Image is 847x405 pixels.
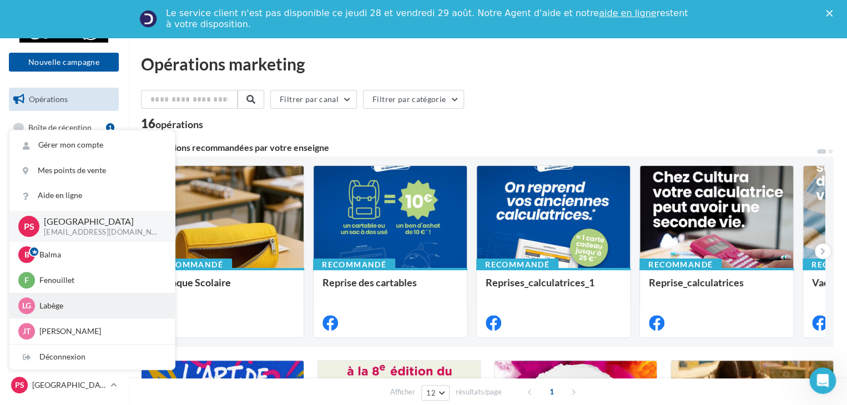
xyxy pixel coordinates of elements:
[486,276,594,288] span: Reprises_calculatrices_1
[826,10,837,17] div: Fermer
[28,122,92,131] span: Boîte de réception
[23,326,31,337] span: JT
[150,259,232,271] div: Recommandé
[543,383,561,401] span: 1
[9,158,175,183] a: Mes points de vente
[44,227,157,237] p: [EMAIL_ADDRESS][DOMAIN_NAME]
[639,259,722,271] div: Recommandé
[7,144,121,167] a: Campagnes
[39,249,162,260] p: Balma
[313,259,395,271] div: Recommandé
[9,183,175,208] a: Aide en ligne
[24,220,34,232] span: Ps
[7,199,121,222] a: Calendrier
[15,379,24,391] span: Ps
[141,55,834,72] div: Opérations marketing
[426,388,436,397] span: 12
[32,379,106,391] p: [GEOGRAPHIC_DATA]
[649,276,744,288] span: Reprise_calculatrices
[22,300,31,311] span: Lg
[141,118,203,130] div: 16
[7,88,121,111] a: Opérations
[24,275,29,286] span: F
[44,215,157,228] p: [GEOGRAPHIC_DATA]
[599,8,656,18] a: aide en ligne
[421,385,450,401] button: 12
[7,115,121,139] a: Boîte de réception1
[363,90,464,109] button: Filtrer par catégorie
[390,387,415,397] span: Afficher
[322,276,417,288] span: Reprise des cartables
[24,249,29,260] span: B
[9,345,175,369] div: Déconnexion
[9,53,119,72] button: Nouvelle campagne
[159,276,231,288] span: Banque Scolaire
[476,259,558,271] div: Recommandé
[39,300,162,311] p: Labège
[139,10,157,28] img: Profile image for Service-Client
[7,171,121,195] a: Médiathèque
[141,143,816,152] div: 6 opérations recommandées par votre enseigne
[270,90,357,109] button: Filtrer par canal
[9,133,175,158] a: Gérer mon compte
[106,123,114,132] div: 1
[809,367,836,394] iframe: Intercom live chat
[39,326,162,337] p: [PERSON_NAME]
[166,8,690,30] div: Le service client n'est pas disponible ce jeudi 28 et vendredi 29 août. Notre Agent d'aide et not...
[155,119,203,129] div: opérations
[9,374,119,396] a: Ps [GEOGRAPHIC_DATA]
[39,275,162,286] p: Fenouillet
[29,94,68,104] span: Opérations
[456,387,502,397] span: résultats/page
